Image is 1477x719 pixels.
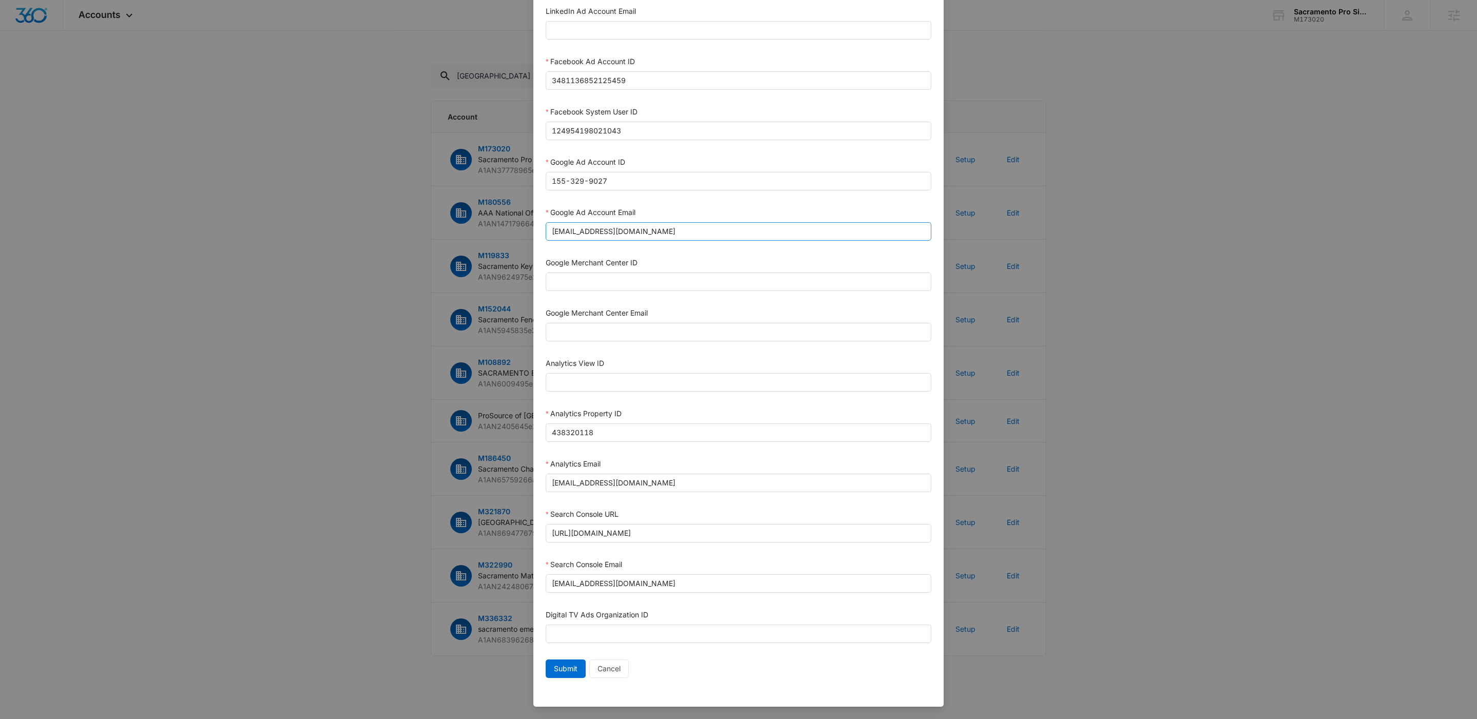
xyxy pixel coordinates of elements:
input: Search Console Email [546,574,931,593]
button: Cancel [589,659,629,678]
label: Google Merchant Center ID [546,258,637,267]
input: Google Merchant Center Email [546,323,931,341]
span: Submit [554,663,577,674]
input: Analytics View ID [546,373,931,392]
label: Google Ad Account ID [546,158,625,166]
input: Facebook Ad Account ID [546,71,931,90]
input: Google Ad Account Email [546,222,931,241]
label: Facebook Ad Account ID [546,57,635,66]
input: Digital TV Ads Organization ID [546,625,931,643]
span: Cancel [597,663,621,674]
label: Facebook System User ID [546,107,637,116]
input: LinkedIn Ad Account Email [546,21,931,40]
label: Google Merchant Center Email [546,308,648,317]
input: Google Ad Account ID [546,172,931,190]
input: Search Console URL [546,524,931,542]
input: Facebook System User ID [546,122,931,140]
button: Submit [546,659,586,678]
label: Analytics Email [546,459,601,468]
input: Analytics Email [546,474,931,492]
label: LinkedIn Ad Account Email [546,7,636,15]
label: Search Console URL [546,510,618,518]
label: Digital TV Ads Organization ID [546,610,648,619]
label: Analytics Property ID [546,409,622,418]
label: Search Console Email [546,560,622,569]
label: Analytics View ID [546,359,604,367]
label: Google Ad Account Email [546,208,635,217]
input: Analytics Property ID [546,423,931,442]
input: Google Merchant Center ID [546,273,931,291]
